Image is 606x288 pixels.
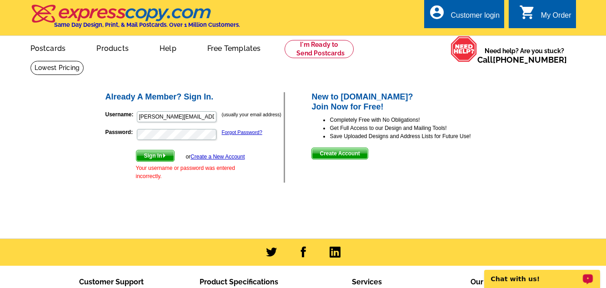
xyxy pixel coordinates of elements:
label: Password: [105,128,136,136]
a: Same Day Design, Print, & Mail Postcards. Over 1 Million Customers. [30,11,240,28]
li: Completely Free with No Obligations! [330,116,502,124]
span: Call [477,55,567,65]
span: Our Company [471,278,519,286]
button: Create Account [311,148,368,159]
a: Products [82,37,143,58]
a: account_circle Customer login [429,10,500,21]
li: Get Full Access to our Design and Mailing Tools! [330,124,502,132]
li: Save Uploaded Designs and Address Lists for Future Use! [330,132,502,140]
button: Sign In [136,150,175,162]
div: or [185,153,245,161]
h2: New to [DOMAIN_NAME]? Join Now for Free! [311,92,502,112]
span: Need help? Are you stuck? [477,46,571,65]
h2: Already A Member? Sign In. [105,92,284,102]
span: Sign In [136,150,174,161]
a: Create a New Account [190,154,245,160]
span: Services [352,278,382,286]
div: Your username or password was entered incorrectly. [136,164,245,180]
small: (usually your email address) [222,112,281,117]
a: [PHONE_NUMBER] [493,55,567,65]
div: My Order [541,11,571,24]
a: Free Templates [193,37,275,58]
span: Create Account [312,148,367,159]
a: Help [145,37,191,58]
span: Product Specifications [200,278,278,286]
img: button-next-arrow-white.png [162,154,166,158]
a: Forgot Password? [222,129,262,135]
div: Customer login [451,11,500,24]
a: Postcards [16,37,80,58]
iframe: LiveChat chat widget [478,259,606,288]
i: account_circle [429,4,445,20]
i: shopping_cart [519,4,536,20]
span: Customer Support [79,278,144,286]
h4: Same Day Design, Print, & Mail Postcards. Over 1 Million Customers. [54,21,240,28]
a: shopping_cart My Order [519,10,571,21]
img: help [451,36,477,62]
label: Username: [105,110,136,119]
